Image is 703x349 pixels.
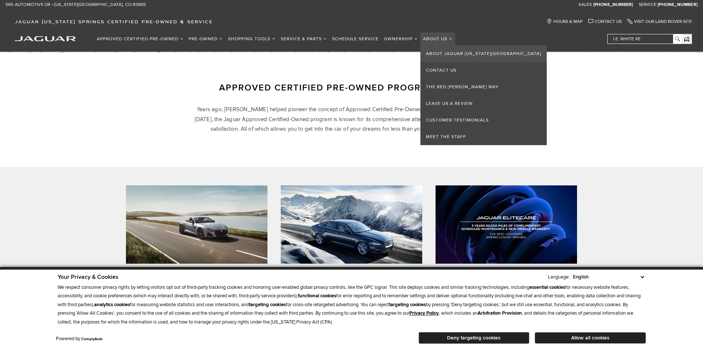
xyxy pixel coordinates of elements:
p: We respect consumer privacy rights by letting visitors opt out of third-party tracking cookies an... [58,283,646,326]
span: Jaguar [US_STATE] Springs Certified Pre-Owned & Service [15,19,213,24]
a: Privacy Policy [409,310,439,316]
a: Service & Parts [278,32,330,45]
a: Pre-Owned [186,32,225,45]
select: Language Select [571,273,646,281]
a: Shopping Tools [225,32,278,45]
a: The Red [PERSON_NAME] Way [420,79,547,95]
a: Jaguar [US_STATE] Springs Certified Pre-Owned & Service [11,19,216,24]
a: Leave Us a Review [420,95,547,112]
a: Approved Certified Pre-Owned [94,32,186,45]
a: [PHONE_NUMBER] [658,2,697,8]
div: Powered by [56,336,103,341]
strong: functional cookies [298,293,336,299]
strong: targeting cookies [389,302,426,308]
strong: Arbitration Provision [478,310,522,316]
p: Years ago, [PERSON_NAME] helped pioneer the concept of Approved Certified Pre-Owned vehicles for ... [195,105,509,134]
span: Your Privacy & Cookies [58,273,119,281]
span: Service [639,2,656,7]
a: Schedule Service [330,32,381,45]
a: ComplyAuto [81,337,103,341]
a: 565 Automotive Dr • [US_STATE][GEOGRAPHIC_DATA], CO 80905 [6,2,146,8]
a: Visit Our Land Rover Site [627,19,692,24]
a: Ownership [381,32,420,45]
button: Deny targeting cookies [419,332,529,344]
a: Meet the Staff [420,129,547,145]
strong: targeting cookies [249,302,286,308]
img: Jaguar [15,36,76,41]
strong: essential cookies [529,284,565,290]
a: Hours & Map [547,19,583,24]
a: jaguar [15,35,76,41]
a: Contact Us [420,62,547,79]
button: Allow all cookies [535,332,646,343]
input: i.e. White XE [608,34,682,44]
strong: analytics cookies [94,302,130,308]
a: Contact Us [588,19,622,24]
a: About Jaguar [US_STATE][GEOGRAPHIC_DATA] [420,45,547,62]
a: [PHONE_NUMBER] [593,2,633,8]
span: Sales [579,2,592,7]
div: Language: [548,275,570,280]
h3: Approved Certified Pre-Owned Program Benefits [195,82,509,93]
a: About Us [420,32,455,45]
a: Customer Testimonials [420,112,547,129]
nav: Main Navigation [94,32,455,45]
